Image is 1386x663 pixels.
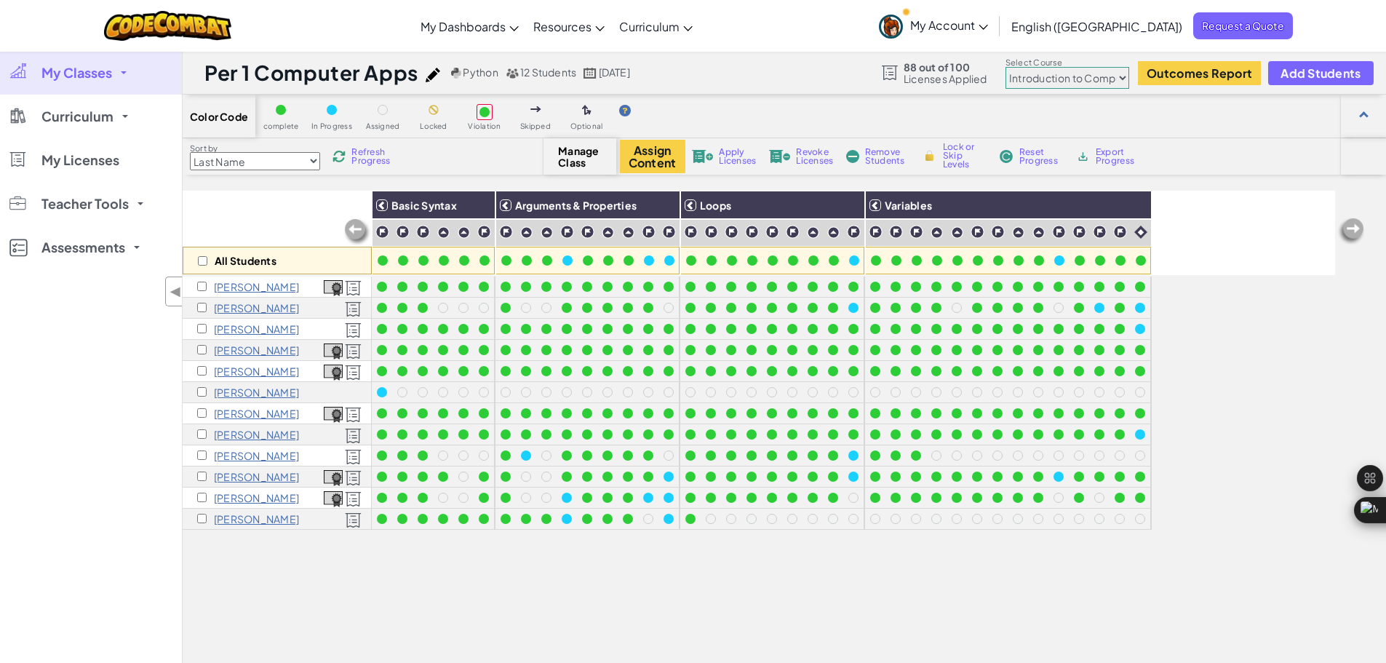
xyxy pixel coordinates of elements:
a: English ([GEOGRAPHIC_DATA]) [1004,7,1190,46]
img: calendar.svg [584,68,597,79]
span: [DATE] [599,65,630,79]
img: Licensed [345,449,362,465]
img: IconChallengeLevel.svg [642,225,656,239]
img: IconOptionalLevel.svg [582,105,592,116]
img: certificate-icon.png [324,365,343,381]
img: Licensed [345,322,362,338]
img: IconChallengeLevel.svg [1052,225,1066,239]
span: Assigned [366,122,400,130]
img: avatar [879,15,903,39]
img: IconChallengeLevel.svg [396,225,410,239]
a: View Course Completion Certificate [324,341,343,358]
span: complete [263,122,299,130]
img: IconSkippedLevel.svg [530,106,541,112]
span: Skipped [520,122,551,130]
img: certificate-icon.png [324,491,343,507]
span: Lock or Skip Levels [943,143,986,169]
span: Resources [533,19,592,34]
img: IconChallengeLevel.svg [971,225,984,239]
p: Mason Flores [214,323,299,335]
img: IconPracticeLevel.svg [951,226,963,239]
a: View Course Completion Certificate [324,489,343,506]
span: Curriculum [619,19,680,34]
p: Emiliano Montes-Aranda [214,386,299,398]
span: In Progress [311,122,352,130]
a: Curriculum [612,7,700,46]
a: View Course Completion Certificate [324,405,343,421]
span: English ([GEOGRAPHIC_DATA]) [1011,19,1182,34]
img: IconChallengeLevel.svg [1113,225,1127,239]
img: IconChallengeLevel.svg [477,225,491,239]
span: Export Progress [1096,148,1140,165]
img: IconPracticeLevel.svg [458,226,470,239]
img: IconChallengeLevel.svg [1072,225,1086,239]
span: Variables [885,199,932,212]
img: MultipleUsers.png [506,68,519,79]
img: IconChallengeLevel.svg [581,225,594,239]
img: Licensed [345,470,362,486]
img: Licensed [345,280,362,296]
img: certificate-icon.png [324,344,343,360]
a: Resources [526,7,612,46]
img: IconPracticeLevel.svg [1012,226,1024,239]
img: IconChallengeLevel.svg [725,225,738,239]
img: python.png [451,68,462,79]
p: Adrian Lopez [214,344,299,356]
span: Reset Progress [1019,148,1063,165]
img: IconChallengeLevel.svg [869,225,883,239]
img: IconChallengeLevel.svg [1093,225,1107,239]
img: certificate-icon.png [324,280,343,296]
h1: Per 1 Computer Apps [204,59,418,87]
img: IconChallengeLevel.svg [499,225,513,239]
img: IconChallengeLevel.svg [662,225,676,239]
span: Remove Students [865,148,909,165]
img: IconPracticeLevel.svg [622,226,634,239]
label: Sort by [190,143,320,154]
img: Arrow_Left_Inactive.png [1337,217,1366,246]
p: Frankie Quiales [214,450,299,461]
img: IconLicenseRevoke.svg [769,150,791,163]
img: IconChallengeLevel.svg [704,225,718,239]
span: 88 out of 100 [904,61,987,73]
span: Optional [570,122,603,130]
span: ◀ [170,281,182,302]
a: CodeCombat logo [104,11,231,41]
img: Licensed [345,365,362,381]
p: Richard Torres [214,513,299,525]
p: Jacinda Nava [214,408,299,419]
p: Jayla Mendoza [214,365,299,377]
img: IconPracticeLevel.svg [807,226,819,239]
img: IconChallengeLevel.svg [786,225,800,239]
img: Licensed [345,407,362,423]
span: Violation [468,122,501,130]
p: Ana Sandoval-Rodriguez [214,471,299,483]
span: Revoke Licenses [796,148,833,165]
img: IconPracticeLevel.svg [541,226,553,239]
span: Add Students [1281,67,1361,79]
a: Request a Quote [1193,12,1293,39]
span: Manage Class [558,145,601,168]
img: IconChallengeLevel.svg [745,225,759,239]
span: 12 Students [520,65,577,79]
button: Assign Content [620,140,685,173]
a: View Course Completion Certificate [324,278,343,295]
span: My Classes [41,66,112,79]
img: IconChallengeLevel.svg [765,225,779,239]
img: Licensed [345,512,362,528]
button: Outcomes Report [1138,61,1261,85]
a: View Course Completion Certificate [324,362,343,379]
img: Arrow_Left_Inactive.png [343,218,372,247]
p: Nico F [214,281,299,293]
img: IconChallengeLevel.svg [991,225,1005,239]
span: Apply Licenses [719,148,756,165]
button: Add Students [1268,61,1373,85]
span: My Account [910,17,988,33]
a: My Account [872,3,995,49]
img: iconPencil.svg [426,68,440,82]
img: Licensed [345,344,362,360]
span: Python [463,65,498,79]
span: Basic Syntax [391,199,457,212]
span: Locked [420,122,447,130]
img: IconPracticeLevel.svg [1032,226,1045,239]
